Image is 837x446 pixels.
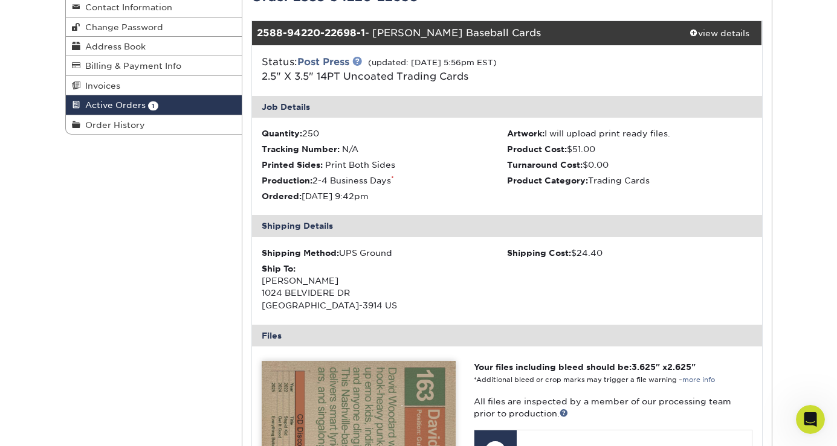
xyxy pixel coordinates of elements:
[144,19,168,43] img: Profile image for Julie
[677,21,762,45] a: view details
[507,143,752,155] li: $51.00
[677,27,762,39] div: view details
[262,144,340,154] strong: Tracking Number:
[262,127,507,139] li: 250
[25,152,217,165] div: Recent message
[262,174,507,186] li: 2-4 Business Days
[262,248,339,258] strong: Shipping Method:
[80,100,146,110] span: Active Orders
[54,182,124,195] div: [PERSON_NAME]
[262,129,302,138] strong: Quantity:
[27,365,54,374] span: Home
[507,248,571,258] strong: Shipping Cost:
[25,302,202,315] div: Print Order Status
[262,71,468,82] a: 2.5" X 3.5" 14PT Uncoated Trading Cards
[12,142,230,205] div: Recent messageProfile image for AveryPlease let us know if we can help you further or if you have...
[190,19,214,43] img: Profile image for Avery
[18,269,224,293] button: Search for help
[192,365,211,374] span: Help
[252,96,762,118] div: Job Details
[796,405,825,434] iframe: Intercom live chat
[25,221,202,234] div: Send us a message
[80,61,181,71] span: Billing & Payment Info
[507,176,588,185] strong: Product Category:
[66,76,242,95] a: Invoices
[66,18,242,37] a: Change Password
[262,247,507,259] div: UPS Ground
[667,362,691,372] span: 2.625
[80,2,172,12] span: Contact Information
[80,81,120,91] span: Invoices
[25,234,202,247] div: We'll be back online [DATE]
[507,160,583,170] strong: Turnaround Cost:
[507,159,752,171] li: $0.00
[252,21,677,45] div: - [PERSON_NAME] Baseball Cards
[12,211,230,257] div: Send us a messageWe'll be back online [DATE]
[325,160,395,170] span: Print Both Sides
[24,23,114,42] img: logo
[18,298,224,320] div: Print Order Status
[368,58,497,67] small: (updated: [DATE] 5:56pm EST)
[3,409,103,442] iframe: Google Customer Reviews
[262,190,507,202] li: [DATE] 9:42pm
[25,170,49,194] img: Profile image for Avery
[80,22,163,32] span: Change Password
[66,95,242,115] a: Active Orders 1
[262,160,323,170] strong: Printed Sides:
[13,160,229,205] div: Profile image for AveryPlease let us know if we can help you further or if you have any other que...
[507,129,545,138] strong: Artwork:
[161,335,242,383] button: Help
[100,365,142,374] span: Messages
[632,362,656,372] span: 3.625
[682,376,715,384] a: more info
[66,37,242,56] a: Address Book
[25,325,202,337] div: Creating Print-Ready Files
[167,19,191,43] img: Profile image for Erica
[262,263,507,312] div: [PERSON_NAME] 1024 BELVIDERE DR [GEOGRAPHIC_DATA]-3914 US
[80,335,161,383] button: Messages
[297,56,349,68] a: Post Press
[474,395,752,420] p: All files are inspected by a member of our processing team prior to production.
[342,144,358,154] span: N/A
[24,86,218,106] p: Hi [PERSON_NAME]
[252,215,762,237] div: Shipping Details
[262,176,312,185] strong: Production:
[507,174,752,186] li: Trading Cards
[262,264,296,273] strong: Ship To:
[54,171,477,180] span: Please let us know if we can help you further or if you have any other questions. Have a great day!
[148,101,158,110] span: 1
[252,325,762,346] div: Files
[474,362,696,372] strong: Your files including bleed should be: " x "
[474,376,715,384] small: *Additional bleed or crop marks may trigger a file warning –
[66,115,242,134] a: Order History
[25,275,98,287] span: Search for help
[253,55,592,84] div: Status:
[507,247,752,259] div: $24.40
[507,127,752,139] li: I will upload print ready files.
[126,182,160,195] div: • [DATE]
[507,144,567,154] strong: Product Cost:
[18,320,224,342] div: Creating Print-Ready Files
[80,120,145,130] span: Order History
[257,27,365,39] strong: 2588-94220-22698-1
[262,191,302,201] strong: Ordered:
[24,106,218,127] p: How can we help?
[66,56,242,75] a: Billing & Payment Info
[80,42,146,51] span: Address Book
